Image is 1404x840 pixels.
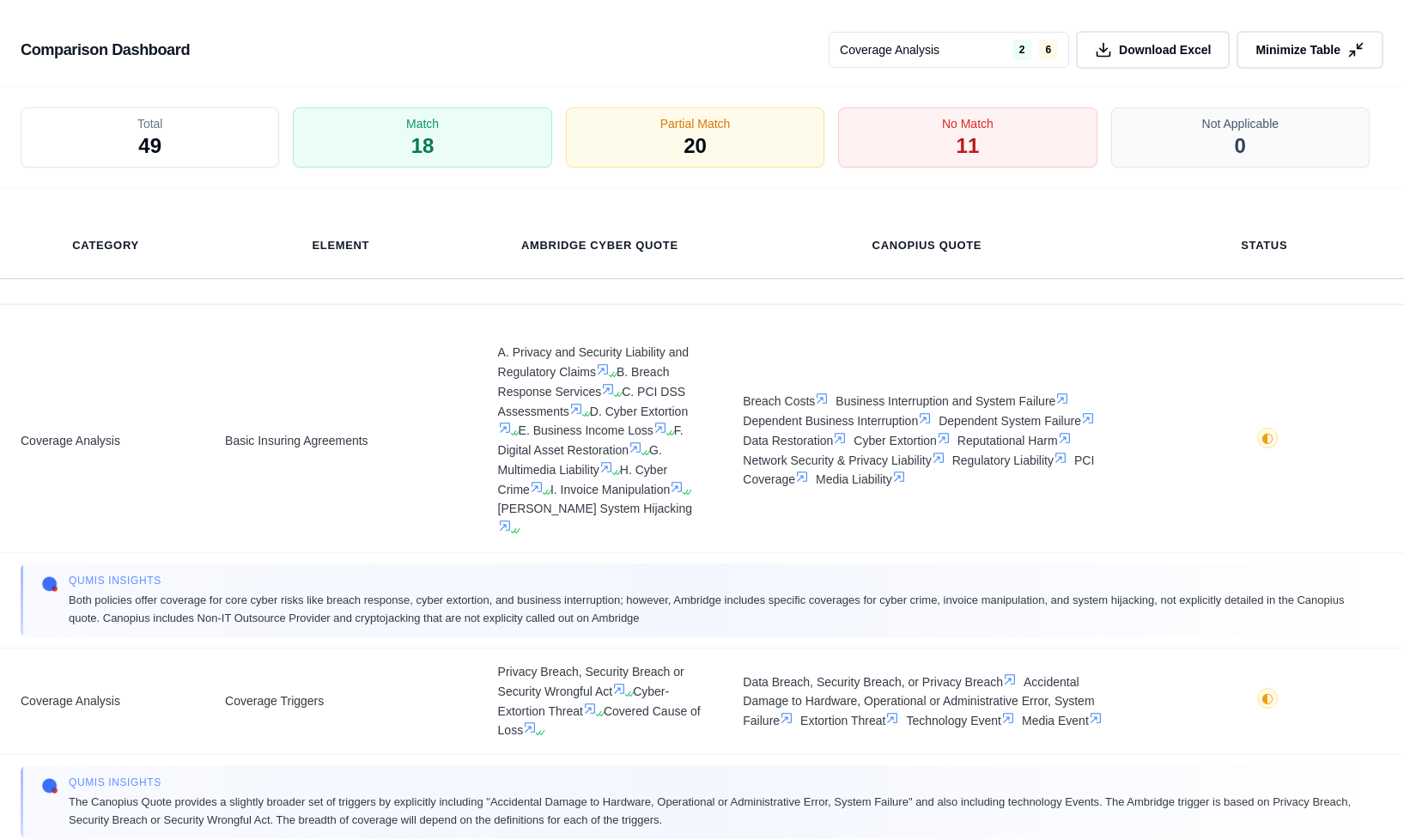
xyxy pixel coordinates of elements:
span: Qumis INSIGHTS [69,776,1363,789]
span: Partial Match [660,115,731,132]
span: Qumis INSIGHTS [69,574,1363,587]
span: Both policies offer coverage for core cyber risks like breach response, cyber extortion, and busi... [69,591,1363,627]
span: Breach Costs Business Interruption and System Failure Dependent Business Interruption Dependent S... [743,392,1110,490]
th: Element [291,227,390,265]
span: No Match [942,115,994,132]
button: ◐ [1257,428,1278,454]
span: Match [406,115,439,132]
span: ◐ [1261,691,1273,705]
button: ◐ [1257,688,1278,715]
th: Canopius Quote [852,227,1003,265]
span: Privacy Breach, Security Breach or Security Wrongful Act Cyber-Extortion Threat Covered Cause of ... [498,662,702,740]
span: ◐ [1261,431,1273,445]
th: Ambridge Cyber Quote [501,227,699,265]
span: A. Privacy and Security Liability and Regulatory Claims B. Breach Response Services C. PCI DSS As... [498,343,702,539]
span: Basic Insuring Agreements [225,431,456,451]
span: Not Applicable [1202,115,1279,132]
span: 18 [411,132,435,160]
span: Data Breach, Security Breach, or Privacy Breach Accidental Damage to Hardware, Operational or Adm... [743,673,1110,731]
th: Status [1220,227,1308,265]
span: 0 [1235,132,1246,160]
span: The Canopius Quote provides a slightly broader set of triggers by explicitly including "Accidenta... [69,793,1363,829]
span: 20 [684,132,707,160]
span: Coverage Triggers [225,691,456,711]
span: 11 [957,132,980,160]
